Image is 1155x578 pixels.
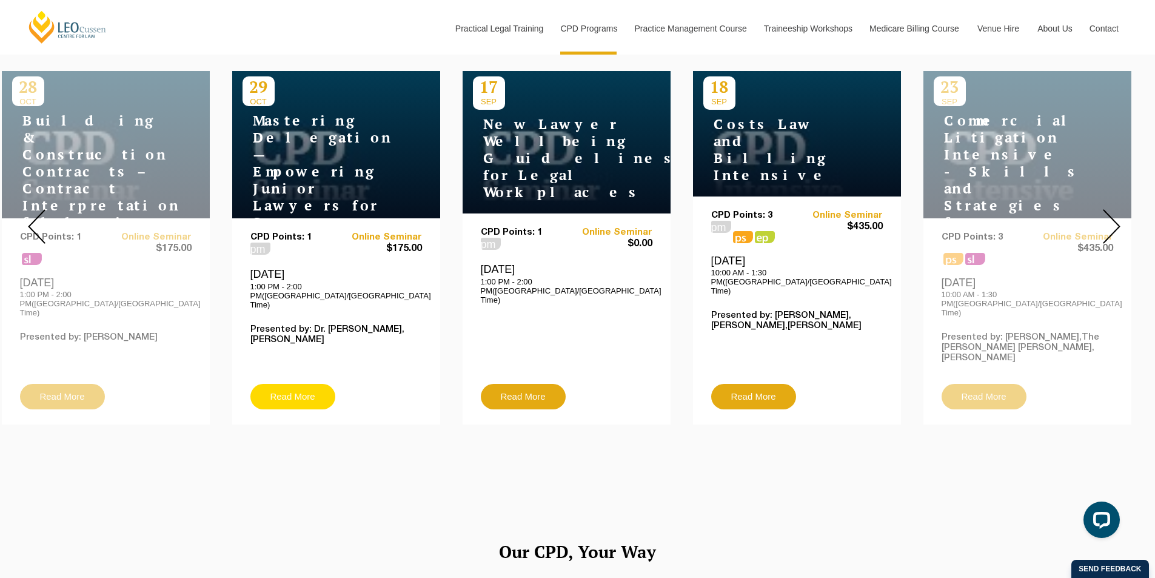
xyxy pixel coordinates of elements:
[473,76,505,97] p: 17
[481,277,652,304] p: 1:00 PM - 2:00 PM([GEOGRAPHIC_DATA]/[GEOGRAPHIC_DATA] Time)
[703,76,735,97] p: 18
[860,2,968,55] a: Medicare Billing Course
[243,76,275,97] p: 29
[27,10,108,44] a: [PERSON_NAME] Centre for Law
[711,210,797,221] p: CPD Points: 3
[473,97,505,106] span: SEP
[243,112,394,231] h4: Mastering Delegation — Empowering Junior Lawyers for Success
[711,221,731,233] span: pm
[797,210,883,221] a: Online Seminar
[551,2,625,55] a: CPD Programs
[711,268,883,295] p: 10:00 AM - 1:30 PM([GEOGRAPHIC_DATA]/[GEOGRAPHIC_DATA] Time)
[336,232,422,243] a: Online Seminar
[1080,2,1128,55] a: Contact
[711,254,883,295] div: [DATE]
[250,267,422,309] div: [DATE]
[1103,209,1120,244] img: Next
[733,231,753,243] span: ps
[232,537,923,566] h2: Our CPD, Your Way
[250,282,422,309] p: 1:00 PM - 2:00 PM([GEOGRAPHIC_DATA]/[GEOGRAPHIC_DATA] Time)
[703,97,735,106] span: SEP
[250,324,422,345] p: Presented by: Dr. [PERSON_NAME],[PERSON_NAME]
[481,227,567,238] p: CPD Points: 1
[711,311,883,331] p: Presented by: [PERSON_NAME],[PERSON_NAME],[PERSON_NAME]
[481,263,652,304] div: [DATE]
[336,243,422,255] span: $175.00
[1074,497,1125,548] iframe: LiveChat chat widget
[968,2,1028,55] a: Venue Hire
[566,227,652,238] a: Online Seminar
[481,384,566,409] a: Read More
[250,384,335,409] a: Read More
[473,116,624,201] h4: New Lawyer Wellbeing Guidelines for Legal Workplaces
[703,116,855,184] h4: Costs Law and Billing Intensive
[446,2,552,55] a: Practical Legal Training
[481,238,501,250] span: pm
[797,221,883,234] span: $435.00
[711,384,796,409] a: Read More
[250,243,270,255] span: pm
[755,2,860,55] a: Traineeship Workshops
[755,231,775,243] span: ps
[1028,2,1080,55] a: About Us
[243,97,275,106] span: OCT
[250,232,336,243] p: CPD Points: 1
[626,2,755,55] a: Practice Management Course
[566,238,652,250] span: $0.00
[28,209,45,244] img: Prev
